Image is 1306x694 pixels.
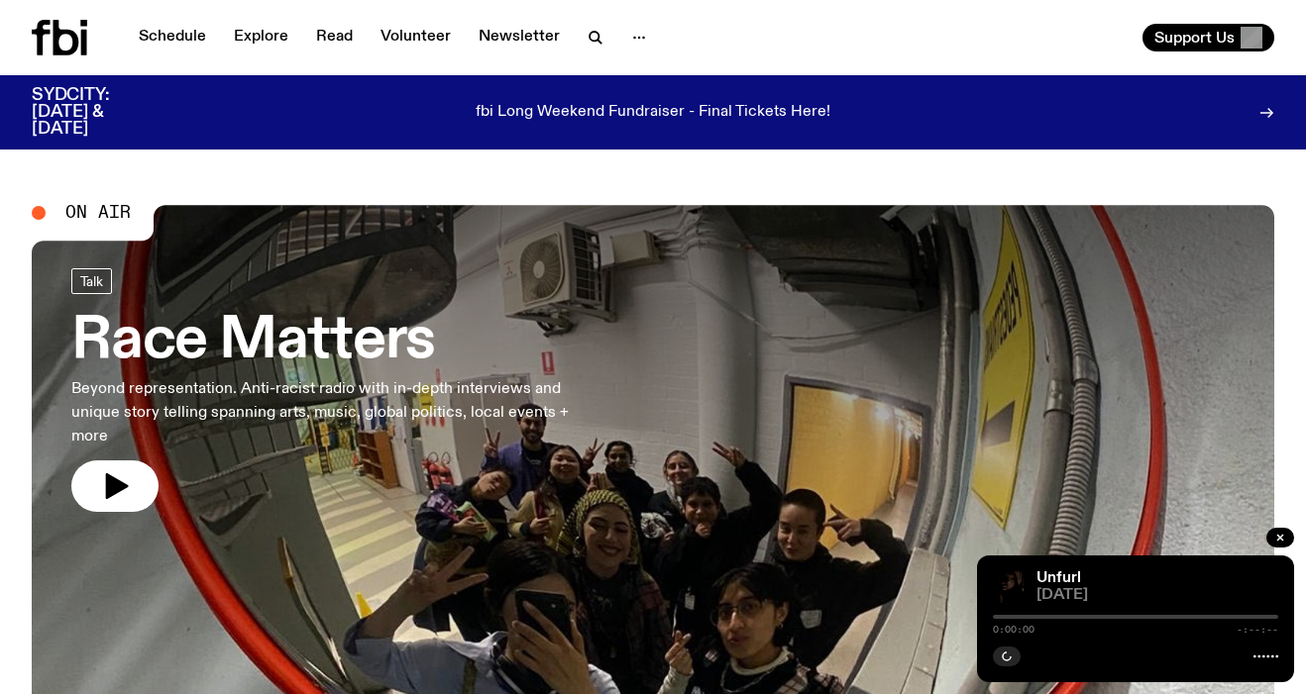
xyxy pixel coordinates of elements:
[1036,588,1278,603] span: [DATE]
[1237,625,1278,635] span: -:--:--
[1036,570,1081,586] a: Unfurl
[476,104,830,122] p: fbi Long Weekend Fundraiser - Final Tickets Here!
[71,377,579,448] p: Beyond representation. Anti-racist radio with in-depth interviews and unique story telling spanni...
[222,24,300,51] a: Explore
[369,24,463,51] a: Volunteer
[1154,29,1235,47] span: Support Us
[993,625,1034,635] span: 0:00:00
[1143,24,1274,51] button: Support Us
[127,24,218,51] a: Schedule
[65,204,131,222] span: On Air
[71,268,579,512] a: Race MattersBeyond representation. Anti-racist radio with in-depth interviews and unique story te...
[304,24,365,51] a: Read
[467,24,572,51] a: Newsletter
[80,274,103,289] span: Talk
[71,314,579,369] h3: Race Matters
[71,268,112,294] a: Talk
[32,87,159,138] h3: SYDCITY: [DATE] & [DATE]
